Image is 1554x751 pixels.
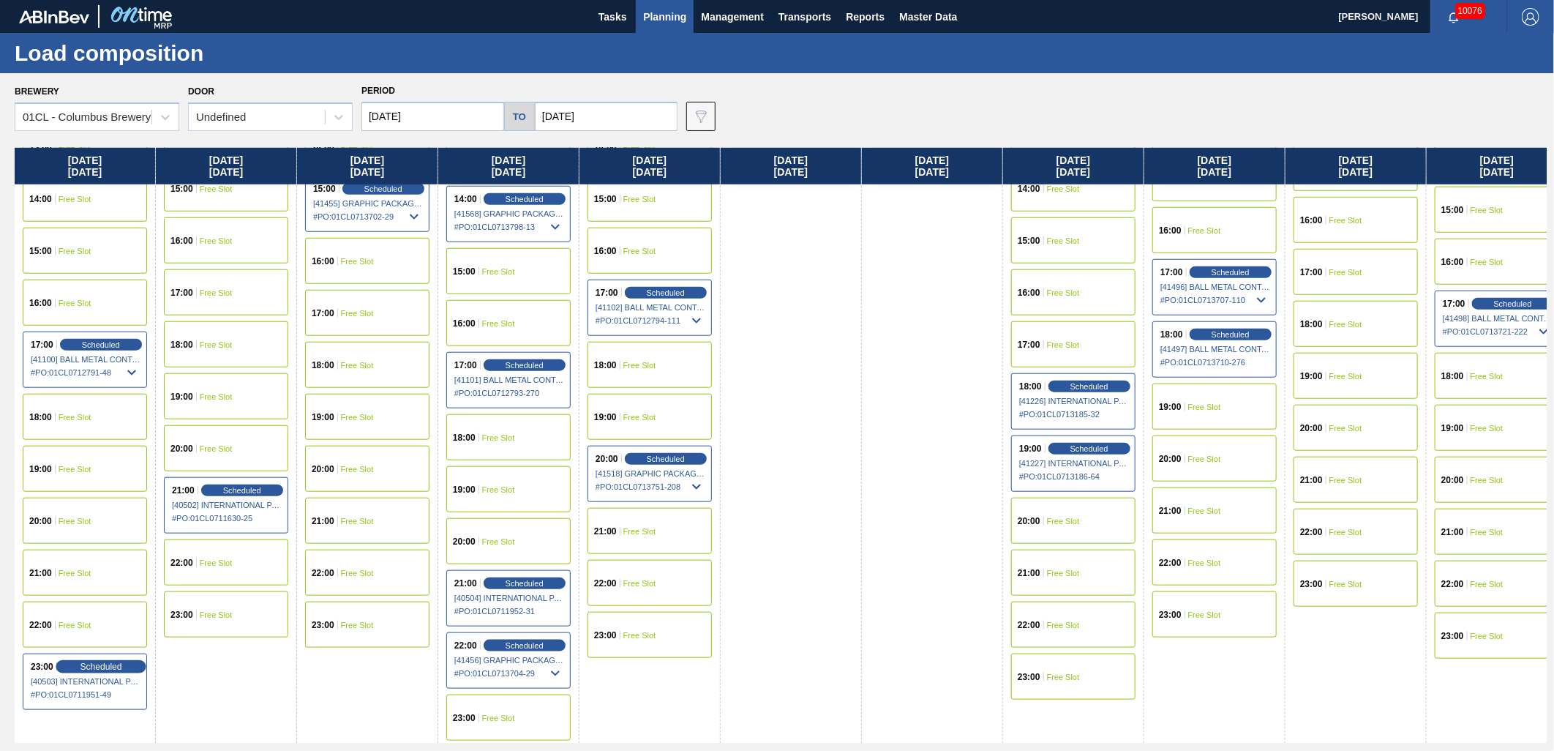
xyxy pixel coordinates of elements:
[596,478,705,496] span: # PO : 01CL0713751-208
[29,413,52,422] span: 18:00
[454,602,564,620] span: # PO : 01CL0711952-31
[1441,258,1464,266] span: 16:00
[1070,444,1108,453] span: Scheduled
[1430,7,1477,27] button: Notifications
[31,686,140,703] span: # PO : 01CL0711951-49
[1329,216,1362,225] span: Free Slot
[341,309,374,318] span: Free Slot
[721,148,861,184] div: [DATE] [DATE]
[1160,354,1270,371] span: # PO : 01CL0713710-276
[1300,580,1323,589] span: 23:00
[1471,528,1504,537] span: Free Slot
[1018,236,1040,245] span: 15:00
[1329,580,1362,589] span: Free Slot
[596,8,628,26] span: Tasks
[170,184,193,193] span: 15:00
[196,111,246,124] div: Undefined
[1159,403,1182,411] span: 19:00
[454,594,564,602] span: [40504] INTERNATIONAL PAPER COMPANY - 0008221785
[506,361,544,370] span: Scheduled
[454,579,477,588] span: 21:00
[1047,184,1080,193] span: Free Slot
[692,108,710,125] img: icon-filter-gray
[1471,632,1504,640] span: Free Slot
[623,195,656,203] span: Free Slot
[594,413,617,422] span: 19:00
[1471,580,1504,589] span: Free Slot
[1188,226,1221,235] span: Free Slot
[647,455,685,463] span: Scheduled
[453,537,476,546] span: 20:00
[846,8,885,26] span: Reports
[1003,148,1144,184] div: [DATE] [DATE]
[1300,476,1323,485] span: 21:00
[482,433,515,442] span: Free Slot
[341,413,374,422] span: Free Slot
[1018,288,1040,297] span: 16:00
[454,656,564,665] span: [41456] GRAPHIC PACKAGING INTERNATIONA - 0008221069
[341,569,374,578] span: Free Slot
[1019,459,1129,468] span: [41227] INTERNATIONAL PAPER COMPANY - 0008221785
[341,517,374,526] span: Free Slot
[1018,517,1040,526] span: 20:00
[1443,314,1553,323] span: [41498] BALL METAL CONTAINER GROUP - 0008221649
[596,288,618,297] span: 17:00
[59,195,91,203] span: Free Slot
[1159,226,1182,235] span: 16:00
[535,102,677,131] input: mm/dd/yyyy
[1300,216,1323,225] span: 16:00
[1441,528,1464,537] span: 21:00
[1522,8,1539,26] img: Logout
[1188,455,1221,463] span: Free Slot
[1019,397,1129,406] span: [41226] INTERNATIONAL PAPER COMPANY - 0008221785
[59,465,91,474] span: Free Slot
[1160,345,1270,354] span: [41497] BALL METAL CONTAINER GROUP - 0008221649
[1159,455,1182,463] span: 20:00
[59,299,91,307] span: Free Slot
[594,579,617,588] span: 22:00
[596,312,705,329] span: # PO : 01CL0712794-111
[1159,558,1182,567] span: 22:00
[1047,288,1080,297] span: Free Slot
[223,486,261,495] span: Scheduled
[1471,206,1504,214] span: Free Slot
[200,288,233,297] span: Free Slot
[170,392,193,401] span: 19:00
[1018,569,1040,578] span: 21:00
[513,111,526,122] h5: to
[596,469,705,478] span: [41518] GRAPHIC PACKAGING INTERNATIONA - 0008221069
[1160,330,1183,339] span: 18:00
[1160,268,1183,277] span: 17:00
[1329,424,1362,433] span: Free Slot
[200,184,233,193] span: Free Slot
[29,465,52,474] span: 19:00
[80,662,121,671] span: Scheduled
[1471,258,1504,266] span: Free Slot
[170,444,193,453] span: 20:00
[454,209,564,218] span: [41568] GRAPHIC PACKAGING INTERNATIONA - 0008221069
[59,621,91,629] span: Free Slot
[1212,268,1250,277] span: Scheduled
[1018,673,1040,681] span: 23:00
[1443,323,1553,340] span: # PO : 01CL0713721-222
[31,364,140,381] span: # PO : 01CL0712791-48
[454,375,564,384] span: [41101] BALL METAL CONTAINER GROUP - 0008221649
[454,641,477,650] span: 22:00
[170,236,193,245] span: 16:00
[1300,320,1323,329] span: 18:00
[1471,424,1504,433] span: Free Slot
[579,148,720,184] div: [DATE] [DATE]
[313,199,423,208] span: [41455] GRAPHIC PACKAGING INTERNATIONA - 0008221069
[1455,3,1485,19] span: 10076
[29,621,52,629] span: 22:00
[82,340,120,349] span: Scheduled
[1300,268,1323,277] span: 17:00
[1441,580,1464,589] span: 22:00
[453,433,476,442] span: 18:00
[200,558,233,567] span: Free Slot
[454,218,564,236] span: # PO : 01CL0713798-13
[29,569,52,578] span: 21:00
[1159,610,1182,619] span: 23:00
[313,208,423,225] span: # PO : 01CL0713702-29
[1047,621,1080,629] span: Free Slot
